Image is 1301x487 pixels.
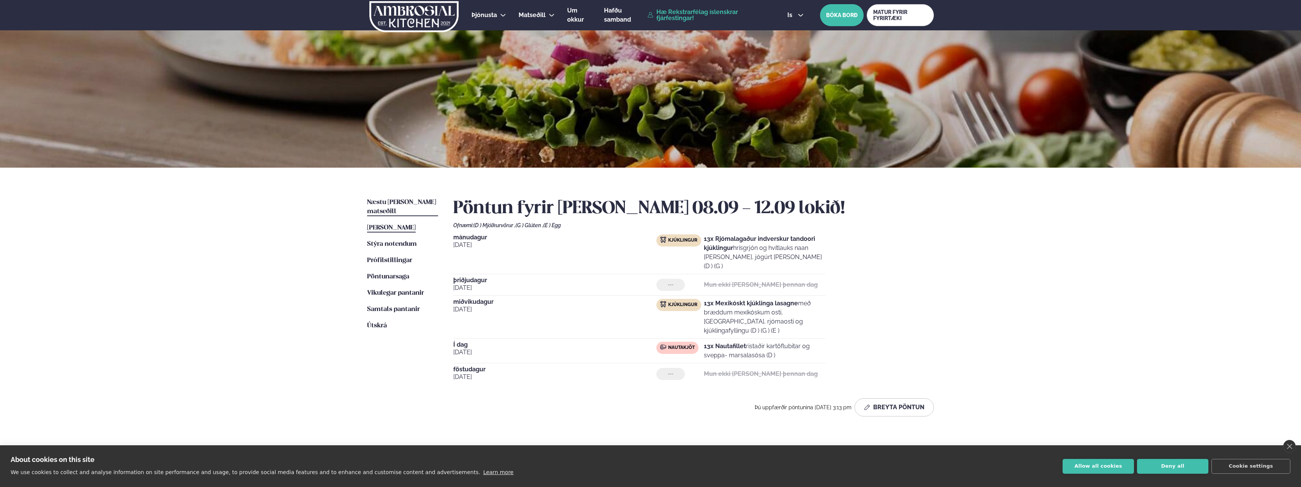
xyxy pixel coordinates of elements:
[660,301,666,307] img: chicken.svg
[516,222,543,228] span: (G ) Glúten ,
[704,300,798,307] strong: 13x Mexikóskt kjúklinga lasagne
[519,11,546,20] a: Matseðill
[781,12,810,18] button: is
[453,277,656,283] span: þriðjudagur
[367,305,420,314] a: Samtals pantanir
[787,12,795,18] span: is
[367,256,412,265] a: Prófílstillingar
[519,11,546,19] span: Matseðill
[567,7,584,23] span: Um okkur
[704,342,746,350] strong: 13x Nautafillet
[648,9,770,21] a: Hæ Rekstrarfélag íslenskrar fjárfestingar!
[367,272,409,281] a: Pöntunarsaga
[472,11,497,20] a: Þjónusta
[367,257,412,264] span: Prófílstillingar
[660,237,666,243] img: chicken.svg
[367,225,416,231] span: [PERSON_NAME]
[367,241,417,247] span: Stýra notendum
[453,305,656,314] span: [DATE]
[11,469,480,475] p: We use cookies to collect and analyse information on site performance and usage, to provide socia...
[1063,459,1134,474] button: Allow all cookies
[704,342,825,360] p: ristaðir kartöflubitar og sveppa- marsalasósa (D )
[453,366,656,372] span: föstudagur
[367,322,387,329] span: Útskrá
[453,342,656,348] span: Í dag
[820,4,864,26] button: BÓKA BORÐ
[367,198,438,216] a: Næstu [PERSON_NAME] matseðill
[367,240,417,249] a: Stýra notendum
[369,1,459,32] img: logo
[704,281,818,288] strong: Mun ekki [PERSON_NAME] þennan dag
[367,273,409,280] span: Pöntunarsaga
[604,6,644,24] a: Hafðu samband
[483,469,514,475] a: Learn more
[668,371,673,377] span: ---
[668,345,695,351] span: Nautakjöt
[367,321,387,330] a: Útskrá
[660,344,666,350] img: beef.svg
[604,7,631,23] span: Hafðu samband
[367,223,416,233] a: [PERSON_NAME]
[453,348,656,357] span: [DATE]
[755,404,852,410] span: Þú uppfærðir pöntunina [DATE] 3:13 pm
[453,372,656,382] span: [DATE]
[453,283,656,292] span: [DATE]
[453,240,656,250] span: [DATE]
[453,234,656,240] span: mánudagur
[367,289,424,298] a: Vikulegar pantanir
[867,4,934,26] a: MATUR FYRIR FYRIRTÆKI
[367,199,436,215] span: Næstu [PERSON_NAME] matseðill
[1211,459,1290,474] button: Cookie settings
[668,237,697,243] span: Kjúklingur
[11,456,95,463] strong: About cookies on this site
[1137,459,1208,474] button: Deny all
[367,290,424,296] span: Vikulegar pantanir
[704,234,825,271] p: hrísgrjón og hvítlauks naan [PERSON_NAME], jógúrt [PERSON_NAME] (D ) (G )
[668,282,673,288] span: ---
[453,222,934,228] div: Ofnæmi:
[453,198,934,219] h2: Pöntun fyrir [PERSON_NAME] 08.09 - 12.09 lokið!
[704,370,818,377] strong: Mun ekki [PERSON_NAME] þennan dag
[473,222,516,228] span: (D ) Mjólkurvörur ,
[704,235,815,251] strong: 13x Rjómalagaður indverskur tandoori kjúklingur
[704,299,825,335] p: með bræddum mexíkóskum osti, [GEOGRAPHIC_DATA], rjómaosti og kjúklingafyllingu (D ) (G ) (E )
[472,11,497,19] span: Þjónusta
[1283,440,1296,453] a: close
[453,299,656,305] span: miðvikudagur
[668,302,697,308] span: Kjúklingur
[367,306,420,313] span: Samtals pantanir
[543,222,561,228] span: (E ) Egg
[567,6,591,24] a: Um okkur
[855,398,934,416] button: Breyta Pöntun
